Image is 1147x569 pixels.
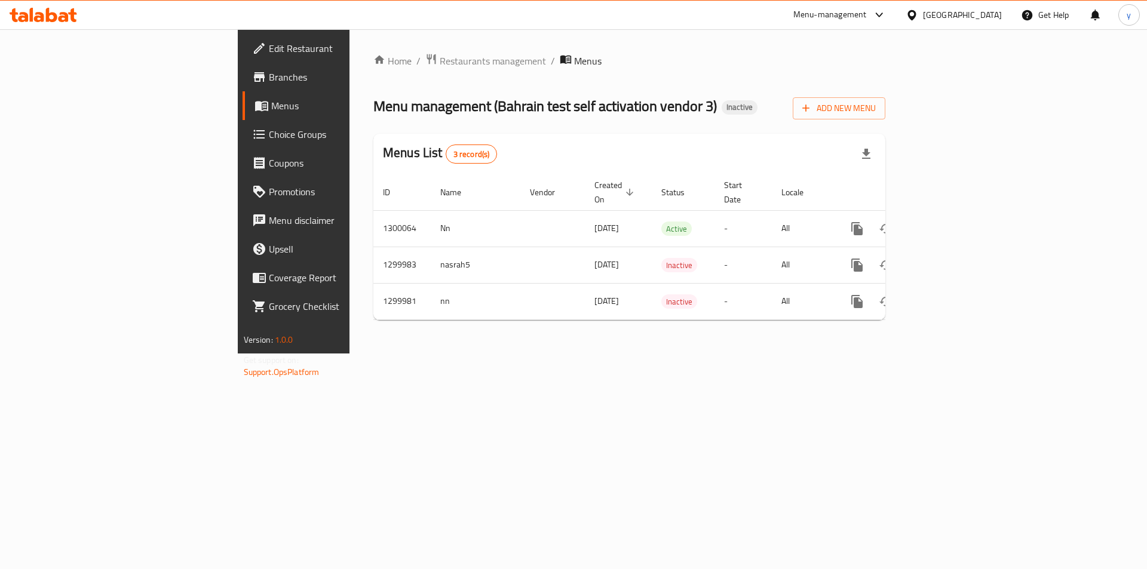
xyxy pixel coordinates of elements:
button: Change Status [872,287,900,316]
a: Restaurants management [425,53,546,69]
button: Change Status [872,251,900,279]
span: Version: [244,332,273,347]
span: Locale [781,185,819,199]
td: - [714,210,772,247]
span: Coupons [269,156,420,170]
span: Grocery Checklist [269,299,420,313]
a: Edit Restaurant [243,34,430,63]
h2: Menus List [383,144,497,164]
span: 3 record(s) [446,149,497,160]
td: nn [431,283,520,319]
span: Choice Groups [269,127,420,142]
span: Inactive [661,259,697,272]
a: Coupons [243,149,430,177]
span: y [1127,8,1131,21]
span: Inactive [722,102,757,112]
td: - [714,283,772,319]
span: Active [661,222,692,236]
a: Menu disclaimer [243,206,430,235]
div: Inactive [722,100,757,115]
td: All [772,210,833,247]
td: - [714,247,772,283]
span: Edit Restaurant [269,41,420,56]
button: Add New Menu [793,97,885,119]
button: more [843,251,872,279]
button: more [843,214,872,243]
span: Promotions [269,184,420,199]
div: Export file [852,140,881,168]
div: Menu-management [793,8,867,22]
span: Menu disclaimer [269,213,420,227]
a: Coverage Report [243,263,430,292]
span: Restaurants management [440,54,546,68]
td: Nn [431,210,520,247]
span: [DATE] [594,257,619,272]
span: ID [383,185,406,199]
span: Created On [594,178,637,207]
span: 1.0.0 [275,332,293,347]
span: Menus [271,99,420,113]
span: Menus [574,54,602,68]
span: Vendor [530,185,571,199]
div: Inactive [661,258,697,272]
span: Branches [269,70,420,84]
button: Change Status [872,214,900,243]
span: Get support on: [244,352,299,368]
div: [GEOGRAPHIC_DATA] [923,8,1002,21]
td: All [772,283,833,319]
a: Branches [243,63,430,91]
a: Support.OpsPlatform [244,364,320,380]
a: Promotions [243,177,430,206]
span: Menu management ( Bahrain test self activation vendor 3 ) [373,93,717,119]
nav: breadcrumb [373,53,885,69]
button: more [843,287,872,316]
span: Status [661,185,700,199]
span: Add New Menu [802,101,876,116]
span: Inactive [661,295,697,309]
li: / [551,54,555,68]
td: nasrah5 [431,247,520,283]
td: All [772,247,833,283]
th: Actions [833,174,967,211]
table: enhanced table [373,174,967,320]
span: Name [440,185,477,199]
a: Menus [243,91,430,120]
span: Coverage Report [269,270,420,285]
a: Grocery Checklist [243,292,430,321]
a: Upsell [243,235,430,263]
span: [DATE] [594,220,619,236]
span: [DATE] [594,293,619,309]
span: Upsell [269,242,420,256]
span: Start Date [724,178,757,207]
a: Choice Groups [243,120,430,149]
